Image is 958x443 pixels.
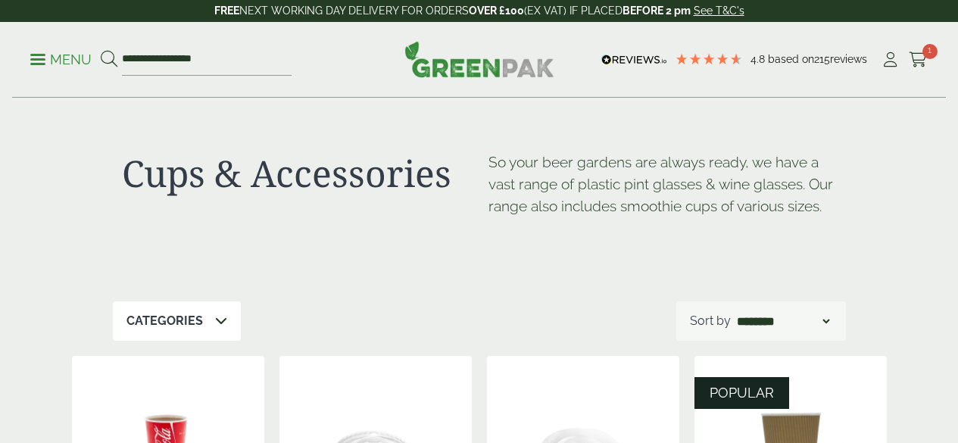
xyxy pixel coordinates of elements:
p: Categories [126,312,203,330]
a: See T&C's [694,5,744,17]
p: So your beer gardens are always ready, we have a vast range of plastic pint glasses & wine glasse... [488,151,837,217]
h1: Cups & Accessories [122,151,470,195]
span: 4.8 [750,53,768,65]
i: My Account [881,52,900,67]
i: Cart [909,52,928,67]
div: 4.79 Stars [675,52,743,66]
span: reviews [830,53,867,65]
a: Menu [30,51,92,66]
span: 1 [922,44,938,59]
a: 1 [909,48,928,71]
select: Shop order [734,312,832,330]
strong: BEFORE 2 pm [623,5,691,17]
strong: FREE [214,5,239,17]
span: Based on [768,53,814,65]
span: POPULAR [710,385,774,401]
p: Sort by [690,312,731,330]
p: Menu [30,51,92,69]
img: REVIEWS.io [601,55,667,65]
img: GreenPak Supplies [404,41,554,77]
span: 215 [814,53,830,65]
strong: OVER £100 [469,5,524,17]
